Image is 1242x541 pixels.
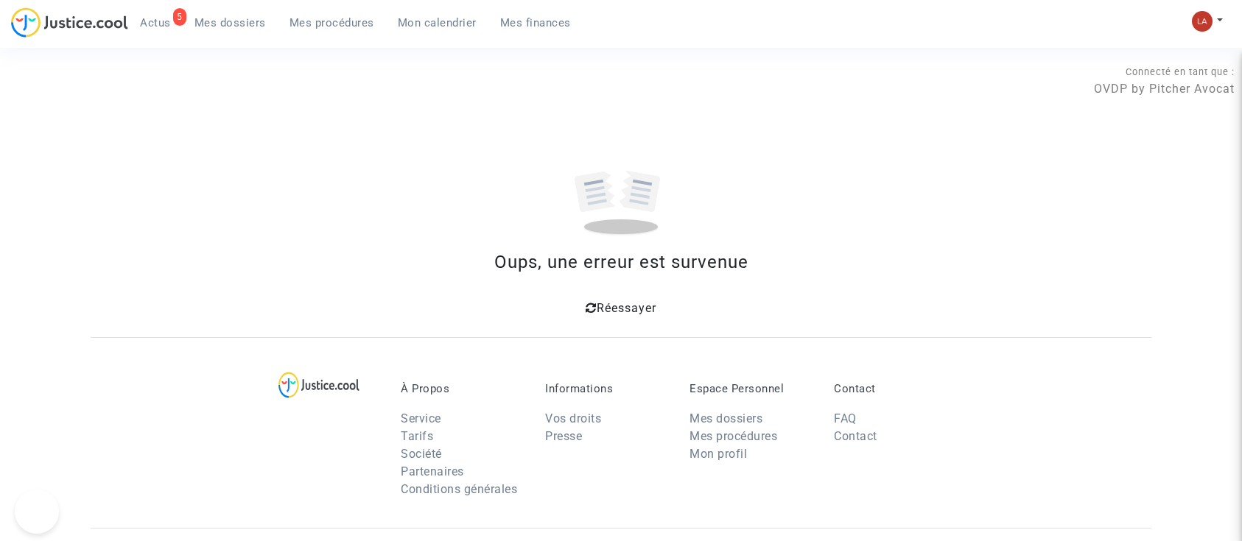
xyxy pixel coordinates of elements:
img: jc-logo.svg [11,7,128,38]
span: Mes dossiers [194,16,266,29]
a: Mon calendrier [386,12,488,34]
p: Informations [545,382,667,395]
a: Mes finances [488,12,583,34]
a: Conditions générales [401,482,517,496]
a: FAQ [834,411,857,425]
span: Connecté en tant que : [1126,66,1235,77]
a: Mon profil [690,447,747,461]
a: Mes procédures [278,12,386,34]
a: Presse [545,429,582,443]
span: Mon calendrier [398,16,477,29]
a: Service [401,411,441,425]
a: Tarifs [401,429,433,443]
p: Contact [834,382,956,395]
iframe: Help Scout Beacon - Open [15,489,59,534]
div: 5 [173,8,186,26]
a: Vos droits [545,411,601,425]
img: 3f9b7d9779f7b0ffc2b90d026f0682a9 [1192,11,1213,32]
a: 5Actus [128,12,183,34]
a: Contact [834,429,877,443]
p: Espace Personnel [690,382,812,395]
span: Réessayer [597,301,656,315]
span: Mes finances [500,16,571,29]
span: Actus [140,16,171,29]
span: Mes procédures [290,16,374,29]
p: À Propos [401,382,523,395]
div: Oups, une erreur est survenue [91,249,1151,275]
a: Mes dossiers [690,411,762,425]
a: Société [401,447,442,461]
a: Mes procédures [690,429,777,443]
a: Partenaires [401,464,464,478]
img: logo-lg.svg [278,372,360,398]
a: Mes dossiers [183,12,278,34]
